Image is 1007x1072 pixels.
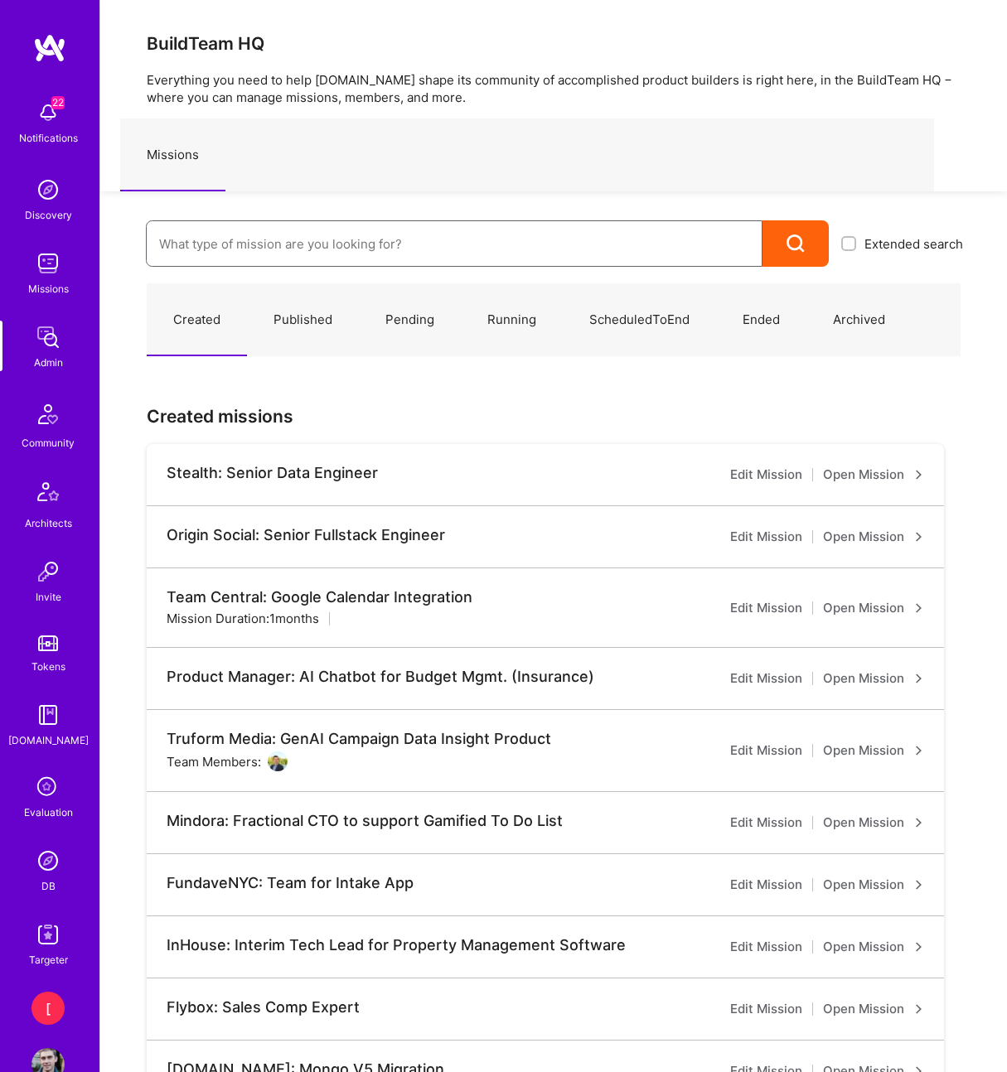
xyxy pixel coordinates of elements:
[864,235,963,253] span: Extended search
[823,875,924,895] a: Open Mission
[167,668,594,686] div: Product Manager: AI Chatbot for Budget Mgmt. (Insurance)
[823,527,924,547] a: Open Mission
[38,635,58,651] img: tokens
[31,555,65,588] img: Invite
[914,470,924,480] i: icon ArrowRight
[33,33,66,63] img: logo
[34,354,63,371] div: Admin
[22,434,75,451] div: Community
[823,465,924,485] a: Open Mission
[147,71,961,106] p: Everything you need to help [DOMAIN_NAME] shape its community of accomplished product builders is...
[31,918,65,951] img: Skill Targeter
[31,247,65,280] img: teamwork
[147,406,961,427] h3: Created missions
[31,698,65,732] img: guide book
[25,514,72,532] div: Architects
[8,732,89,749] div: [DOMAIN_NAME]
[730,741,802,761] a: Edit Mission
[31,173,65,206] img: discovery
[461,284,563,356] a: Running
[167,610,319,627] div: Mission Duration: 1 months
[823,999,924,1019] a: Open Mission
[730,999,802,1019] a: Edit Mission
[914,674,924,683] i: icon ArrowRight
[167,874,414,892] div: FundaveNYC: Team for Intake App
[19,129,78,147] div: Notifications
[823,669,924,688] a: Open Mission
[268,751,288,771] img: User Avatar
[31,658,65,675] div: Tokens
[914,880,924,890] i: icon ArrowRight
[823,598,924,618] a: Open Mission
[359,284,461,356] a: Pending
[167,936,626,954] div: InHouse: Interim Tech Lead for Property Management Software
[716,284,806,356] a: Ended
[41,877,56,895] div: DB
[167,998,360,1016] div: Flybox: Sales Comp Expert
[730,813,802,833] a: Edit Mission
[730,598,802,618] a: Edit Mission
[914,746,924,756] i: icon ArrowRight
[823,741,924,761] a: Open Mission
[27,992,69,1025] a: [
[32,772,64,804] i: icon SelectionTeam
[787,234,806,254] i: icon Search
[914,942,924,952] i: icon ArrowRight
[24,804,73,821] div: Evaluation
[29,951,68,968] div: Targeter
[806,284,912,356] a: Archived
[167,730,551,748] div: Truform Media: GenAI Campaign Data Insight Product
[31,321,65,354] img: admin teamwork
[31,844,65,877] img: Admin Search
[31,992,65,1025] div: [
[914,532,924,542] i: icon ArrowRight
[167,812,563,830] div: Mindora: Fractional CTO to support Gamified To Do List
[823,937,924,957] a: Open Mission
[167,526,445,544] div: Origin Social: Senior Fullstack Engineer
[36,588,61,606] div: Invite
[914,1004,924,1014] i: icon ArrowRight
[247,284,359,356] a: Published
[120,119,225,191] a: Missions
[730,669,802,688] a: Edit Mission
[563,284,716,356] a: ScheduledToEnd
[51,96,65,109] span: 22
[914,818,924,828] i: icon ArrowRight
[159,223,749,265] input: What type of mission are you looking for?
[167,751,288,771] div: Team Members:
[28,475,68,514] img: Architects
[147,33,961,54] h3: BuildTeam HQ
[823,813,924,833] a: Open Mission
[28,394,68,434] img: Community
[730,937,802,957] a: Edit Mission
[730,875,802,895] a: Edit Mission
[28,280,69,297] div: Missions
[730,527,802,547] a: Edit Mission
[25,206,72,224] div: Discovery
[147,284,247,356] a: Created
[167,464,378,482] div: Stealth: Senior Data Engineer
[914,603,924,613] i: icon ArrowRight
[167,588,472,606] div: Team Central: Google Calendar Integration
[730,465,802,485] a: Edit Mission
[31,96,65,129] img: bell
